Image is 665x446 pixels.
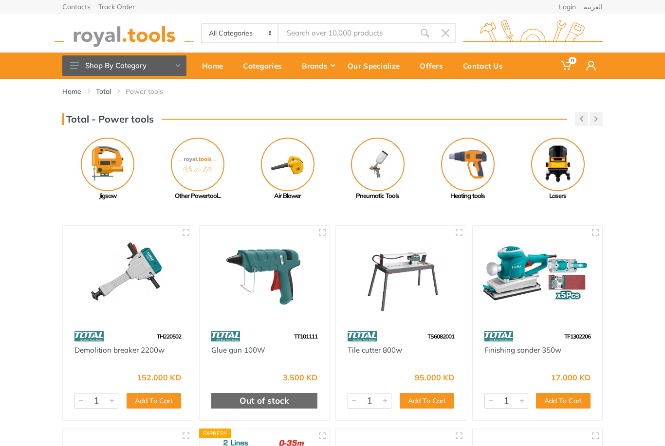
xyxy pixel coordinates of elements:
a: Glue gun 100W [211,345,265,355]
div: Our Specialize [341,55,413,76]
img: Royal Tools - Finishing sander 350w [481,234,594,319]
img: royal.tools Logo [55,20,194,47]
div: Jigsaw [62,191,152,201]
img: Royal Tools - Glue gun 100W [208,234,321,319]
div: Pneumatic Tools [332,191,423,201]
div: Categories [236,55,295,76]
a: Finishing sander 350w [484,345,561,355]
a: Home [195,53,236,79]
a: Jigsaw [62,138,152,201]
img: 86.webp [211,328,240,345]
img: No Image [171,138,224,191]
input: Site search [278,23,415,43]
img: Royal - Lasers [531,138,585,191]
select: Category [202,24,278,42]
a: Power tools [126,87,163,96]
a: Contact Us [456,53,516,79]
span: TS6082001 [427,333,454,340]
div: Out of stock [211,393,318,409]
a: العربية [584,3,603,10]
div: Lasers [513,191,603,201]
a: Our Specialize [341,53,413,79]
a: Lasers [513,138,603,201]
a: 0 [554,53,579,79]
a: Contacts [62,3,91,10]
div: 95.000 KD [415,374,454,381]
div: Heating tools [423,191,513,201]
nav: breadcrumb [62,87,603,96]
img: Royal - Air Blower [261,138,314,191]
a: Air Blower [242,138,332,201]
a: Other Powertool... [152,138,242,201]
div: Contact Us [456,55,516,76]
div: Home [195,55,236,76]
button: Shop By Category [62,55,186,76]
img: Royal - Pneumatic Tools [351,138,405,191]
div: Offers [413,55,456,76]
a: Heating tools [423,138,513,201]
a: Total [96,87,111,96]
h3: Total - Power tools [62,113,154,125]
div: 3.500 KD [283,374,317,381]
span: TF1302206 [564,333,591,340]
div: Brands [295,55,341,76]
button: Add To Cart [400,393,454,409]
div: 152.000 KD [137,374,181,381]
span: 0 [569,57,576,64]
img: royal.tools Logo [463,20,603,47]
img: Royal - Jigsaw [81,138,134,191]
div: 17.000 KD [551,374,591,381]
span: TH220502 [157,333,181,340]
span: TT101111 [294,333,317,340]
a: Login [559,3,576,10]
img: 86.webp [484,328,514,345]
a: Pneumatic Tools [332,138,423,201]
div: Other Powertool... [152,191,242,201]
a: Track Order [98,3,135,10]
a: Offers [413,53,456,79]
button: Add To Cart [536,393,591,409]
img: Royal - Heating tools [441,138,495,191]
div: Air Blower [242,191,332,201]
a: Tile cutter 800w [348,345,402,355]
button: Add To Cart [127,393,181,409]
img: 86.webp [74,328,104,345]
img: Royal Tools - Demolition breaker 2200w [72,234,184,319]
a: Demolition breaker 2200w [74,345,165,355]
a: Categories [236,53,295,79]
a: Home [62,87,81,96]
img: Royal Tools - Tile cutter 800w [345,234,457,319]
div: Express [199,428,231,438]
img: 86.webp [348,328,377,345]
